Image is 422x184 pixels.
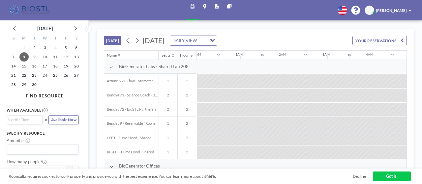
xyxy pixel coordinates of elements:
[9,80,18,89] span: Sunday, September 28, 2025
[19,62,29,71] span: Monday, September 15, 2025
[7,131,79,136] h3: Specify resource
[72,71,81,80] span: Saturday, September 27, 2025
[159,79,177,83] span: 1
[72,62,81,71] span: Saturday, September 20, 2025
[260,54,264,57] div: 30
[71,35,82,43] div: S
[279,52,286,56] div: 2AM
[30,80,39,89] span: Tuesday, September 30, 2025
[391,54,394,57] div: 30
[104,36,121,45] button: [DATE]
[178,93,197,97] span: 2
[19,71,29,80] span: Monday, September 22, 2025
[9,5,52,15] img: organization-logo
[366,52,373,56] div: 4AM
[19,52,29,62] span: Monday, September 8, 2025
[104,136,151,140] span: LEFT - Fume Hood - Shared
[72,52,81,62] span: Saturday, September 13, 2025
[159,136,177,140] span: 1
[352,36,407,45] button: YOUR RESERVATIONS
[373,171,411,181] a: Got it!
[9,62,18,71] span: Sunday, September 14, 2025
[8,35,19,43] div: S
[367,8,372,13] span: VG
[104,150,154,154] span: RIGHT - Fume Hood - Shared
[162,53,170,58] div: Seats
[72,43,81,52] span: Saturday, September 6, 2025
[61,43,71,52] span: Friday, September 5, 2025
[44,117,47,122] span: or
[119,64,189,69] span: BioGenerator Labs - Shared Lab 208
[51,62,60,71] span: Thursday, September 18, 2025
[107,53,117,58] div: Name
[159,93,177,97] span: 2
[347,54,351,57] div: 30
[51,118,76,122] span: Available Now
[61,71,71,80] span: Friday, September 26, 2025
[143,37,164,44] span: [DATE]
[8,117,39,123] input: Search for option
[304,54,307,57] div: 30
[171,37,198,44] span: DAILY VIEW
[322,52,330,56] div: 3AM
[180,53,189,58] div: Floor
[19,35,29,43] div: M
[217,54,220,57] div: 30
[178,150,197,154] span: 2
[30,62,39,71] span: Tuesday, September 16, 2025
[40,35,50,43] div: W
[206,174,216,179] a: here.
[198,37,206,44] input: Search for option
[19,80,29,89] span: Monday, September 29, 2025
[9,71,18,80] span: Sunday, September 21, 2025
[376,8,407,13] span: [PERSON_NAME]
[9,52,18,62] span: Sunday, September 7, 2025
[61,52,71,62] span: Friday, September 12, 2025
[159,150,177,154] span: 1
[51,71,60,80] span: Thursday, September 25, 2025
[7,159,46,165] label: How many people?
[40,71,49,80] span: Wednesday, September 24, 2025
[104,79,159,83] span: Attune NxT Flow Cytometer - Bench #25
[178,79,197,83] span: 2
[7,145,79,154] div: Search for option
[51,52,60,62] span: Thursday, September 11, 2025
[66,166,73,175] button: -
[8,146,75,153] input: Search for option
[353,174,366,179] a: Decline
[30,43,39,52] span: Tuesday, September 2, 2025
[19,43,29,52] span: Monday, September 1, 2025
[170,36,217,46] div: Search for option
[159,121,177,126] span: 1
[30,52,39,62] span: Tuesday, September 9, 2025
[51,43,60,52] span: Thursday, September 4, 2025
[119,163,160,169] span: BioGenerator Offices
[7,138,30,144] label: Amenities
[37,24,53,33] div: [DATE]
[104,93,159,97] span: Bench #71 - Science Coach - BioSTL Bench
[7,91,83,98] h4: FIND RESOURCE
[30,71,39,80] span: Tuesday, September 23, 2025
[104,107,159,112] span: Bench #72 - BioSTL Partnerships & Apprenticeships Bench
[9,174,353,179] span: Roomzilla requires cookies to work properly and provide you with the best experience. You can lea...
[159,107,177,112] span: 2
[178,121,197,126] span: 2
[73,166,79,175] button: +
[40,43,49,52] span: Wednesday, September 3, 2025
[7,116,42,124] div: Search for option
[50,35,61,43] div: T
[104,121,159,126] span: Bench #9 - Reservable "RoomZilla" Bench
[178,107,197,112] span: 2
[235,52,243,56] div: 1AM
[40,62,49,71] span: Wednesday, September 17, 2025
[48,115,79,124] button: Available Now
[29,35,40,43] div: T
[61,62,71,71] span: Friday, September 19, 2025
[178,136,197,140] span: 2
[40,52,49,62] span: Wednesday, September 10, 2025
[61,35,71,43] div: F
